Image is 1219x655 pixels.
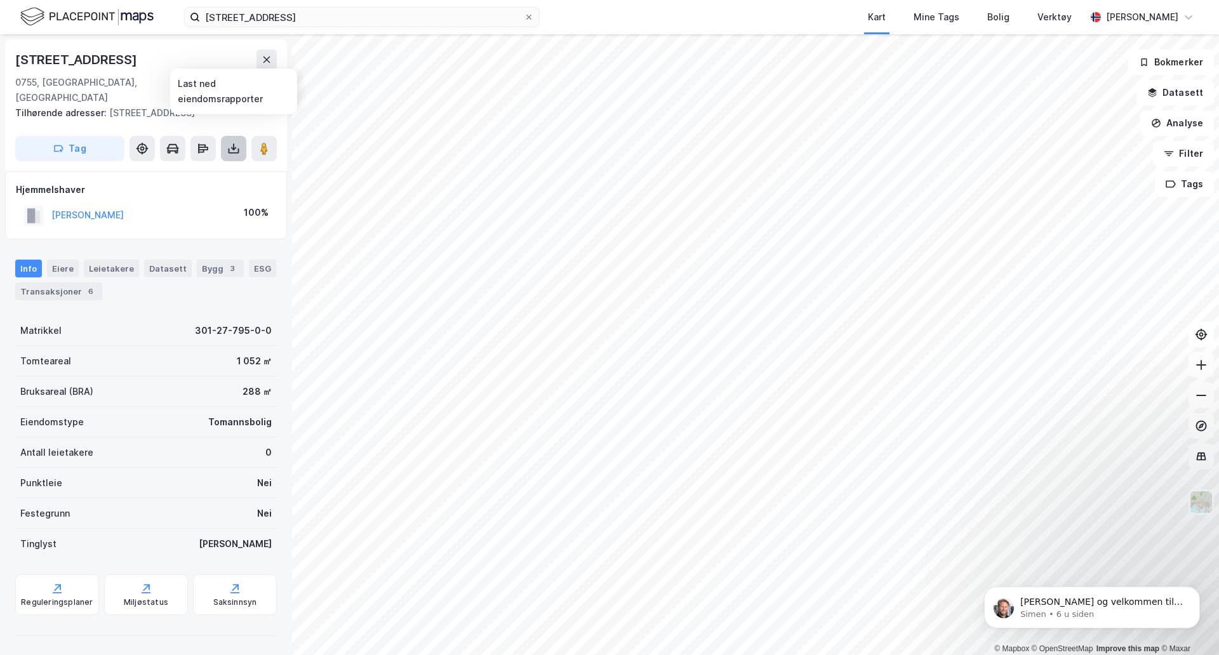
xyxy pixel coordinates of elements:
[249,260,276,277] div: ESG
[994,644,1029,653] a: Mapbox
[199,536,272,552] div: [PERSON_NAME]
[257,475,272,491] div: Nei
[987,10,1009,25] div: Bolig
[1155,171,1214,197] button: Tags
[84,285,97,298] div: 6
[20,536,57,552] div: Tinglyst
[15,282,102,300] div: Transaksjoner
[965,560,1219,649] iframe: Intercom notifications melding
[16,182,276,197] div: Hjemmelshaver
[178,75,277,105] div: [GEOGRAPHIC_DATA], 27/795
[20,475,62,491] div: Punktleie
[20,506,70,521] div: Festegrunn
[243,384,272,399] div: 288 ㎡
[195,323,272,338] div: 301-27-795-0-0
[20,6,154,28] img: logo.f888ab2527a4732fd821a326f86c7f29.svg
[1037,10,1072,25] div: Verktøy
[1096,644,1159,653] a: Improve this map
[15,107,109,118] span: Tilhørende adresser:
[20,323,62,338] div: Matrikkel
[15,260,42,277] div: Info
[257,506,272,521] div: Nei
[208,414,272,430] div: Tomannsbolig
[84,260,139,277] div: Leietakere
[15,105,267,121] div: [STREET_ADDRESS]
[21,597,93,607] div: Reguleringsplaner
[197,260,244,277] div: Bygg
[144,260,192,277] div: Datasett
[265,445,272,460] div: 0
[124,597,168,607] div: Miljøstatus
[226,262,239,275] div: 3
[1153,141,1214,166] button: Filter
[914,10,959,25] div: Mine Tags
[15,75,178,105] div: 0755, [GEOGRAPHIC_DATA], [GEOGRAPHIC_DATA]
[244,205,269,220] div: 100%
[1136,80,1214,105] button: Datasett
[55,49,219,60] p: Message from Simen, sent 6 u siden
[1140,110,1214,136] button: Analyse
[15,50,140,70] div: [STREET_ADDRESS]
[20,414,84,430] div: Eiendomstype
[213,597,257,607] div: Saksinnsyn
[237,354,272,369] div: 1 052 ㎡
[200,8,524,27] input: Søk på adresse, matrikkel, gårdeiere, leietakere eller personer
[1128,50,1214,75] button: Bokmerker
[868,10,886,25] div: Kart
[47,260,79,277] div: Eiere
[55,37,218,98] span: [PERSON_NAME] og velkommen til Newsec Maps, [PERSON_NAME] det er du lurer på så er det bare å ta ...
[20,384,93,399] div: Bruksareal (BRA)
[1106,10,1178,25] div: [PERSON_NAME]
[1189,490,1213,514] img: Z
[1032,644,1093,653] a: OpenStreetMap
[15,136,124,161] button: Tag
[20,354,71,369] div: Tomteareal
[20,445,93,460] div: Antall leietakere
